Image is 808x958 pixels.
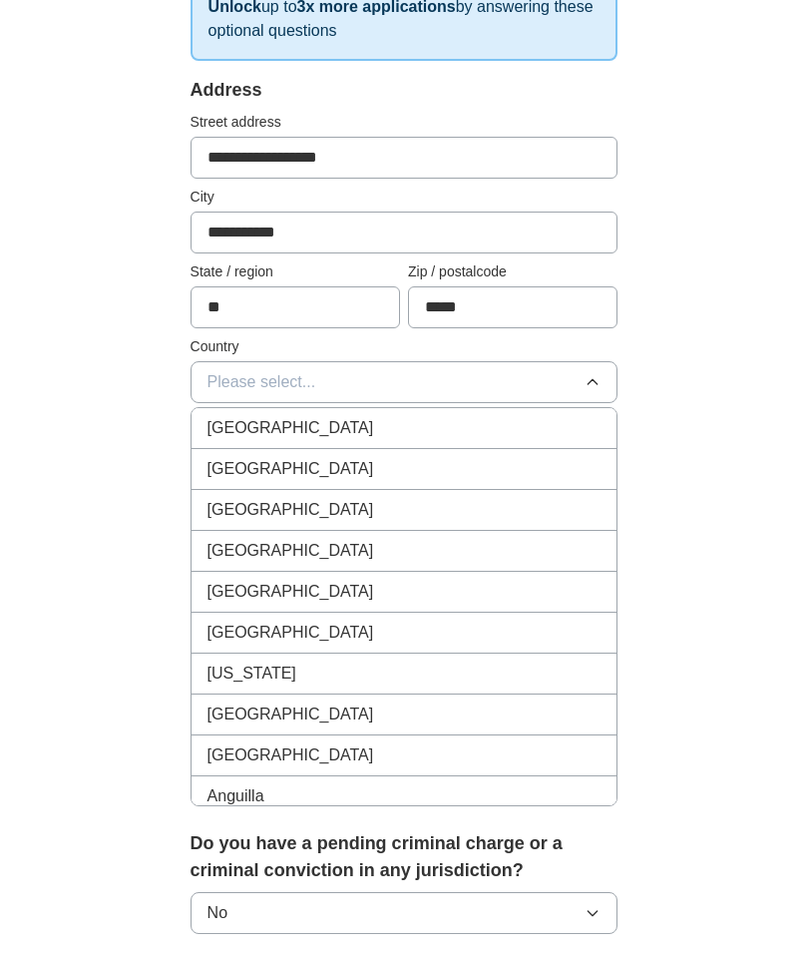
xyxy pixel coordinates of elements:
[408,261,617,282] label: Zip / postalcode
[207,416,374,440] span: [GEOGRAPHIC_DATA]
[207,743,374,767] span: [GEOGRAPHIC_DATA]
[207,370,316,394] span: Please select...
[207,662,296,686] span: [US_STATE]
[191,77,618,104] div: Address
[207,580,374,604] span: [GEOGRAPHIC_DATA]
[207,621,374,645] span: [GEOGRAPHIC_DATA]
[191,892,618,934] button: No
[207,703,374,726] span: [GEOGRAPHIC_DATA]
[191,187,618,208] label: City
[191,112,618,133] label: Street address
[191,261,400,282] label: State / region
[207,539,374,563] span: [GEOGRAPHIC_DATA]
[191,336,618,357] label: Country
[207,457,374,481] span: [GEOGRAPHIC_DATA]
[207,784,264,808] span: Anguilla
[207,901,227,925] span: No
[207,498,374,522] span: [GEOGRAPHIC_DATA]
[191,830,618,884] label: Do you have a pending criminal charge or a criminal conviction in any jurisdiction?
[191,361,618,403] button: Please select...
